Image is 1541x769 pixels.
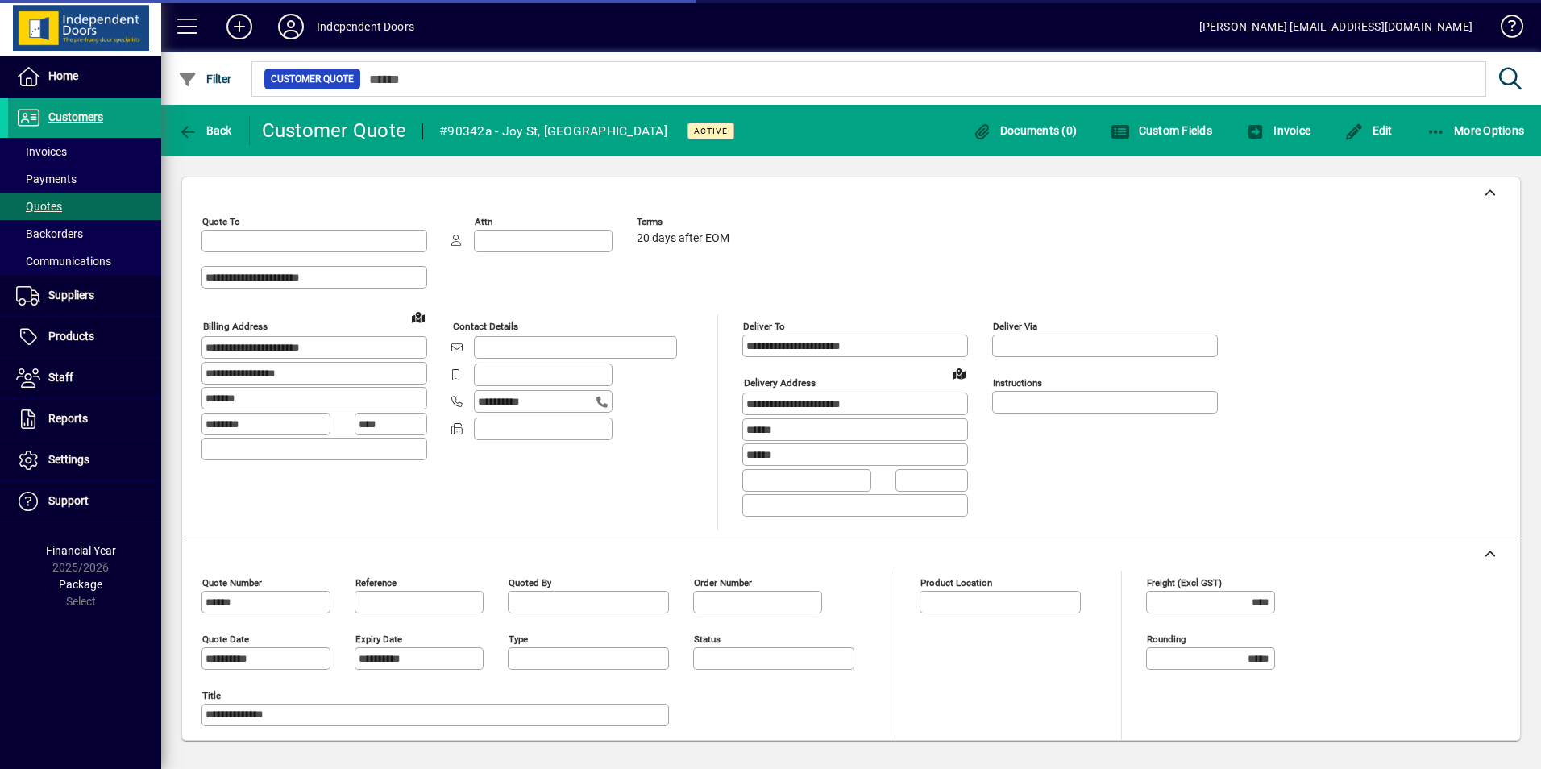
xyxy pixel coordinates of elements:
span: Staff [48,371,73,384]
span: Settings [48,453,89,466]
span: Quotes [16,200,62,213]
mat-label: Freight (excl GST) [1147,576,1222,588]
button: Invoice [1242,116,1315,145]
mat-label: Title [202,689,221,700]
a: View on map [405,304,431,330]
mat-label: Status [694,633,721,644]
span: Financial Year [46,544,116,557]
app-page-header-button: Back [161,116,250,145]
a: Invoices [8,138,161,165]
button: Edit [1340,116,1397,145]
div: Customer Quote [262,118,407,143]
mat-label: Instructions [993,377,1042,389]
button: More Options [1423,116,1529,145]
mat-label: Quote number [202,576,262,588]
mat-label: Attn [475,216,492,227]
button: Filter [174,64,236,94]
mat-label: Product location [920,576,992,588]
a: Quotes [8,193,161,220]
a: Home [8,56,161,97]
span: Package [59,578,102,591]
a: Reports [8,399,161,439]
a: Knowledge Base [1489,3,1521,56]
span: Back [178,124,232,137]
span: Filter [178,73,232,85]
div: [PERSON_NAME] [EMAIL_ADDRESS][DOMAIN_NAME] [1199,14,1472,39]
a: Suppliers [8,276,161,316]
mat-label: Quote To [202,216,240,227]
span: 20 days after EOM [637,232,729,245]
span: Suppliers [48,289,94,301]
a: View on map [946,360,972,386]
span: Invoice [1246,124,1310,137]
span: Active [694,126,728,136]
button: Profile [265,12,317,41]
div: Independent Doors [317,14,414,39]
span: Home [48,69,78,82]
span: Terms [637,217,733,227]
span: Reports [48,412,88,425]
span: Communications [16,255,111,268]
mat-label: Reference [355,576,397,588]
a: Products [8,317,161,357]
button: Custom Fields [1107,116,1216,145]
span: Invoices [16,145,67,158]
span: More Options [1427,124,1525,137]
a: Backorders [8,220,161,247]
mat-label: Order number [694,576,752,588]
a: Staff [8,358,161,398]
a: Support [8,481,161,522]
span: Support [48,494,89,507]
span: Products [48,330,94,343]
button: Documents (0) [968,116,1081,145]
mat-label: Expiry date [355,633,402,644]
span: Documents (0) [972,124,1077,137]
span: Custom Fields [1111,124,1212,137]
mat-label: Type [509,633,528,644]
a: Payments [8,165,161,193]
span: Customer Quote [271,71,354,87]
mat-label: Quoted by [509,576,551,588]
button: Add [214,12,265,41]
div: #90342a - Joy St, [GEOGRAPHIC_DATA] [439,118,667,144]
span: Payments [16,173,77,185]
span: Customers [48,110,103,123]
mat-label: Quote date [202,633,249,644]
a: Settings [8,440,161,480]
a: Communications [8,247,161,275]
span: Backorders [16,227,83,240]
span: Edit [1344,124,1393,137]
mat-label: Deliver via [993,321,1037,332]
mat-label: Deliver To [743,321,785,332]
button: Back [174,116,236,145]
mat-label: Rounding [1147,633,1186,644]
